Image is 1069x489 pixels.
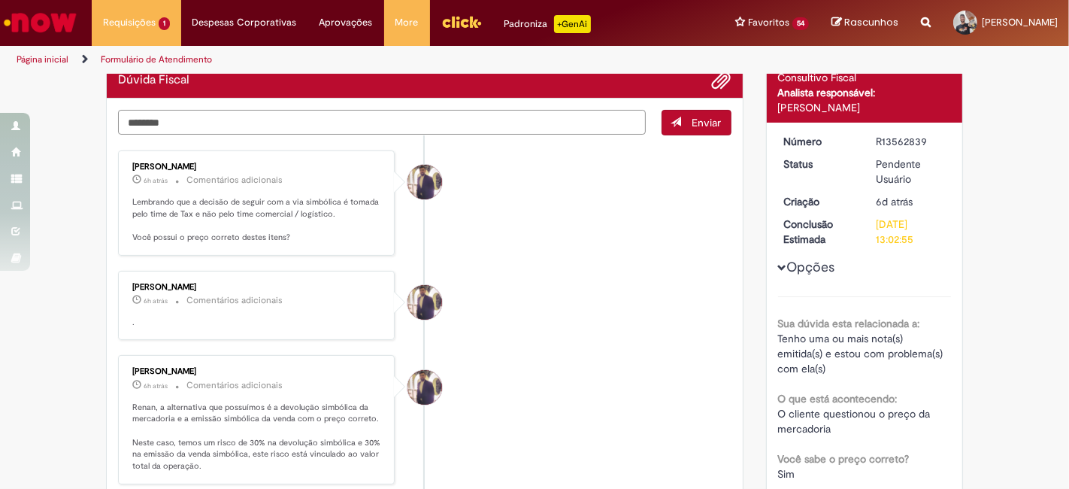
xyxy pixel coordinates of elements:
textarea: Digite sua mensagem aqui... [118,110,646,135]
div: Pendente Usuário [876,156,946,187]
p: Lembrando que a decisão de seguir com a via simbólica é tomada pelo time de Tax e não pelo time c... [132,196,383,244]
span: Sim [778,467,795,481]
div: [PERSON_NAME] [778,100,952,115]
div: Gabriel Rodrigues Barao [407,165,442,199]
time: 29/09/2025 08:15:33 [144,296,168,305]
small: Comentários adicionais [186,174,283,187]
span: Tenho uma ou mais nota(s) emitida(s) e estou com problema(s) com ela(s) [778,332,946,375]
dt: Conclusão Estimada [773,217,865,247]
span: Rascunhos [844,15,898,29]
img: ServiceNow [2,8,79,38]
h2: Dúvida Fiscal Histórico de tíquete [118,74,189,87]
span: 6d atrás [876,195,913,208]
span: O cliente questionou o preço da mercadoria [778,407,934,436]
span: [PERSON_NAME] [982,16,1058,29]
span: Despesas Corporativas [192,15,297,30]
button: Enviar [662,110,731,135]
time: 29/09/2025 08:15:19 [144,381,168,390]
b: O que está acontecendo: [778,392,898,405]
p: +GenAi [554,15,591,33]
dt: Status [773,156,865,172]
button: Adicionar anexos [712,71,731,90]
small: Comentários adicionais [186,294,283,307]
span: Aprovações [319,15,373,30]
dt: Número [773,134,865,149]
div: [PERSON_NAME] [132,283,383,292]
span: 54 [792,17,809,30]
b: Você sabe o preço correto? [778,452,910,466]
a: Rascunhos [831,16,898,30]
a: Página inicial [17,53,68,65]
div: Gabriel Rodrigues Barao [407,370,442,405]
span: Enviar [692,116,722,129]
b: Sua dúvida esta relacionada a: [778,317,920,330]
div: [PERSON_NAME] [132,367,383,376]
div: Gabriel Rodrigues Barao [407,285,442,320]
small: Comentários adicionais [186,379,283,392]
span: 6h atrás [144,176,168,185]
span: 6h atrás [144,381,168,390]
div: Analista responsável: [778,85,952,100]
ul: Trilhas de página [11,46,701,74]
div: Padroniza [504,15,591,33]
span: Favoritos [748,15,789,30]
div: [DATE] 13:02:55 [876,217,946,247]
div: R13562839 [876,134,946,149]
dt: Criação [773,194,865,209]
span: 6h atrás [144,296,168,305]
span: 1 [159,17,170,30]
time: 29/09/2025 08:16:24 [144,176,168,185]
time: 24/09/2025 12:29:32 [876,195,913,208]
p: Renan, a alternativa que possuímos é a devolução simbólica da mercadoria e a emissão simbólica da... [132,402,383,472]
a: Formulário de Atendimento [101,53,212,65]
p: . [132,317,383,329]
div: 24/09/2025 12:29:32 [876,194,946,209]
span: Requisições [103,15,156,30]
div: [PERSON_NAME] [132,162,383,172]
img: click_logo_yellow_360x200.png [441,11,482,33]
span: More [395,15,419,30]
